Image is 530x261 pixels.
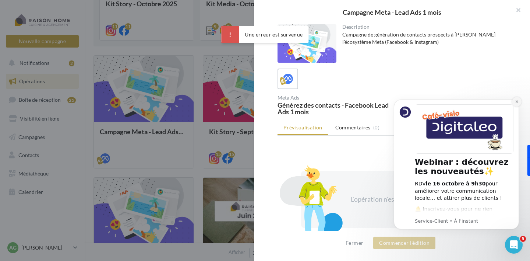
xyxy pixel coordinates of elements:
div: Campagne de génération de contacts prospects à [PERSON_NAME] l'écosystème Meta (Facebook & Instag... [342,31,507,46]
div: v 4.0.25 [21,12,36,18]
div: Meta Ads [278,95,392,100]
img: tab_keywords_by_traffic_grey.svg [84,43,89,49]
div: Domaine: [DOMAIN_NAME] [19,19,83,25]
img: tab_domain_overview_orange.svg [30,43,36,49]
img: website_grey.svg [12,19,18,25]
button: Fermer [343,239,366,247]
button: Commencer l'édition [373,237,435,249]
span: 5 [520,236,526,242]
div: Campagne Meta - Lead Ads 1 mois [266,9,518,15]
div: Description [342,24,507,29]
iframe: Intercom notifications message [383,90,530,257]
div: Mots-clés [92,43,113,48]
iframe: Intercom live chat [505,236,523,254]
span: (0) [373,125,379,130]
div: Une erreur est survenue [221,26,308,43]
img: logo_orange.svg [12,12,18,18]
span: Commentaires [335,124,371,131]
div: Domaine [38,43,57,48]
div: Générez des contacts - Facebook Lead Ads 1 mois [278,102,392,115]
